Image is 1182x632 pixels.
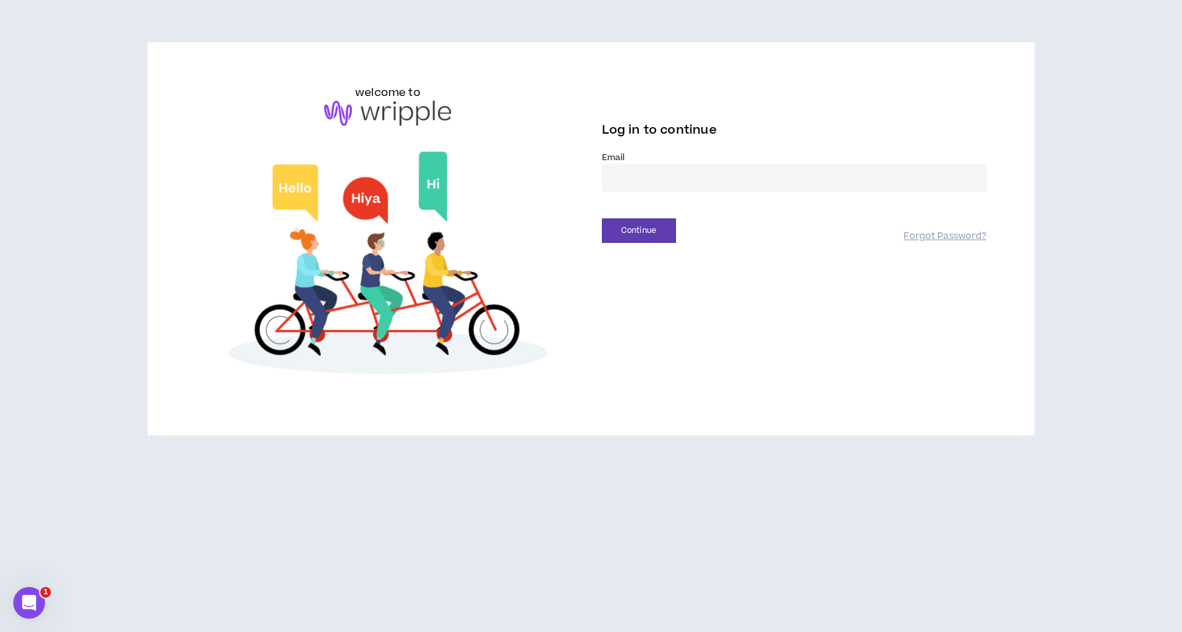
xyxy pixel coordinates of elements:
[602,152,987,163] label: Email
[324,101,451,126] img: logo-brand.png
[355,85,421,101] h6: welcome to
[602,218,676,243] button: Continue
[195,139,580,394] img: Welcome to Wripple
[13,587,45,619] iframe: Intercom live chat
[40,587,51,598] span: 1
[602,122,717,138] span: Log in to continue
[904,230,986,243] a: Forgot Password?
